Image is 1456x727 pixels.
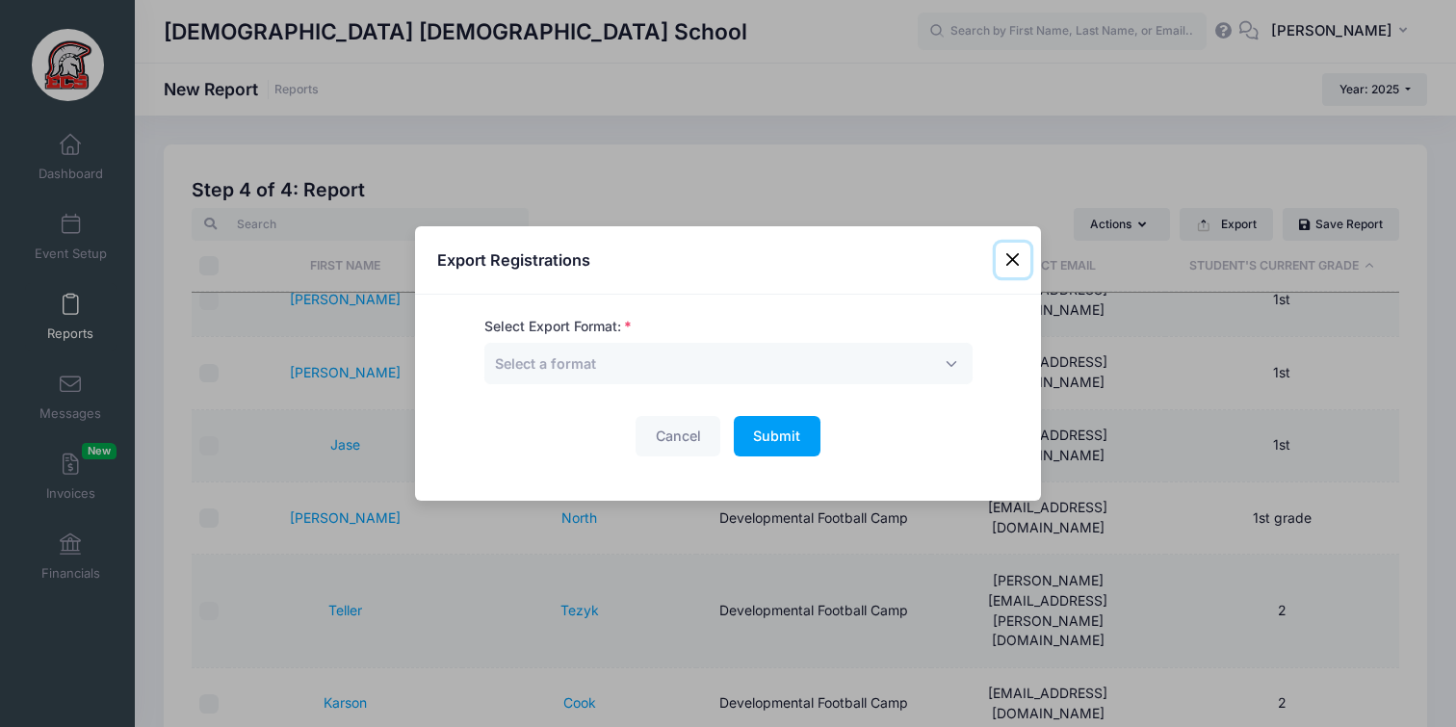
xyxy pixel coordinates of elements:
[495,355,596,372] span: Select a format
[636,416,720,457] button: Cancel
[734,416,820,457] button: Submit
[437,248,590,272] h4: Export Registrations
[996,243,1030,277] button: Close
[753,428,800,444] span: Submit
[495,353,596,374] span: Select a format
[484,317,632,337] label: Select Export Format:
[484,343,973,384] span: Select a format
